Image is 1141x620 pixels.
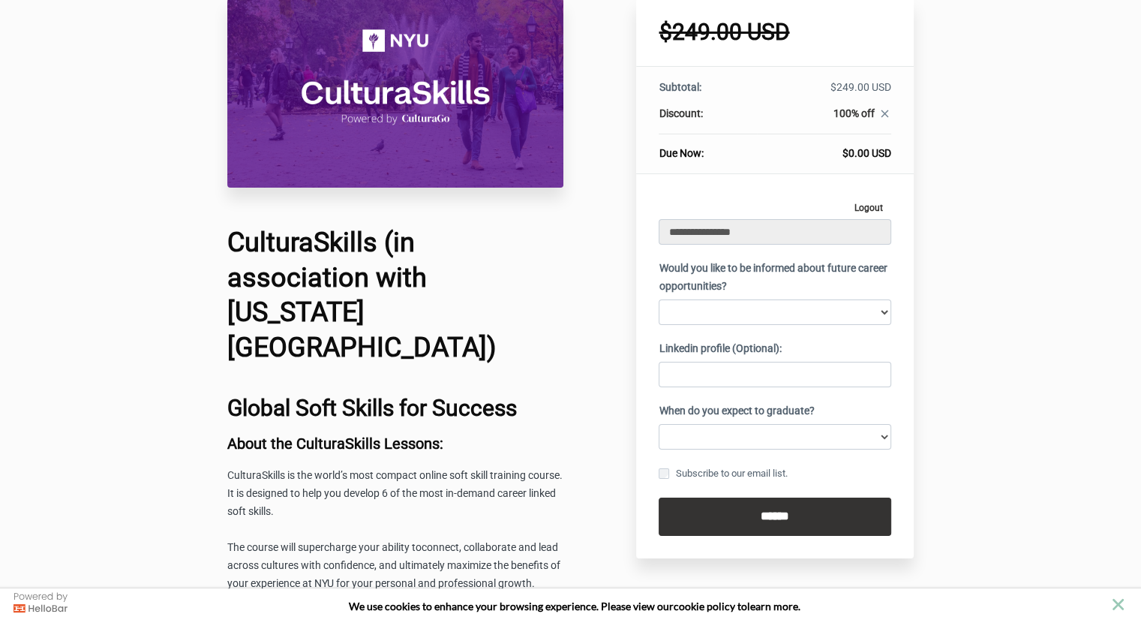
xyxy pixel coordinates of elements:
b: Global Soft Skills for Success [227,395,517,421]
h3: About the CulturaSkills Lessons: [227,435,563,452]
span: $0.00 USD [842,147,891,159]
span: 100% off [833,107,875,119]
strong: to [737,600,747,612]
label: Linkedin profile (Optional): [659,340,781,358]
h1: CulturaSkills (in association with [US_STATE][GEOGRAPHIC_DATA]) [227,225,563,366]
td: $249.00 USD [757,80,891,106]
span: connect, collaborate and lead across cultures with confidence, and ultimately maximize the benefi... [227,541,560,589]
label: Would you like to be informed about future career opportunities? [659,260,891,296]
span: Subtotal: [659,81,701,93]
span: CulturaSkills is the world’s most compact online soft skill training course. It is designed to he... [227,469,563,517]
button: close [1109,595,1127,614]
span: We use cookies to enhance your browsing experience. Please view our [349,600,674,612]
h1: $249.00 USD [659,21,891,44]
th: Discount: [659,106,756,134]
label: When do you expect to graduate? [659,402,814,420]
i: close [878,107,891,120]
th: Due Now: [659,134,756,161]
a: Logout [846,197,891,219]
a: cookie policy [674,600,735,612]
span: The course will supercharge your ability to [227,541,422,553]
input: Subscribe to our email list. [659,468,669,479]
a: close [875,107,891,124]
label: Subscribe to our email list. [659,465,787,482]
span: learn more. [747,600,800,612]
